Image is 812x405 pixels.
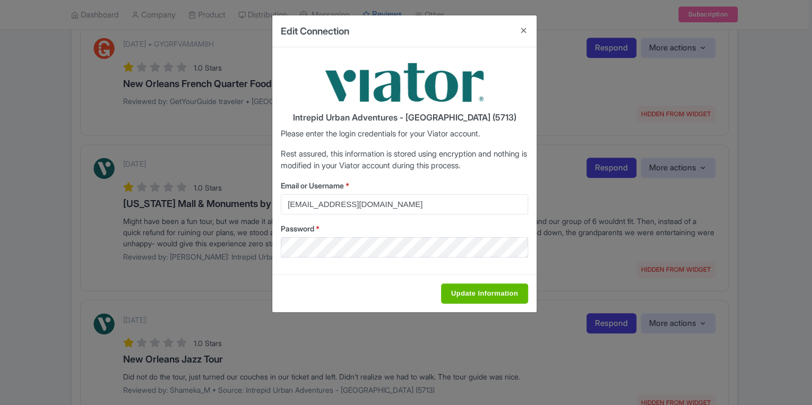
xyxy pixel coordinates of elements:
[281,224,314,233] span: Password
[441,283,528,304] input: Update Information
[325,56,484,109] img: viator-9033d3fb01e0b80761764065a76b653a.png
[281,128,528,140] p: Please enter the login credentials for your Viator account.
[281,113,528,123] h4: Intrepid Urban Adventures - [GEOGRAPHIC_DATA] (5713)
[281,24,349,38] h4: Edit Connection
[281,148,528,172] p: Rest assured, this information is stored using encryption and nothing is modified in your Viator ...
[511,15,537,46] button: Close
[281,181,344,190] span: Email or Username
